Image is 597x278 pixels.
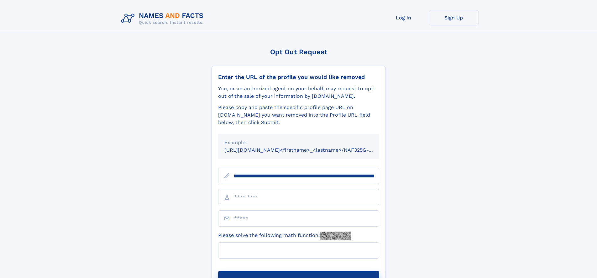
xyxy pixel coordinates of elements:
[224,147,391,153] small: [URL][DOMAIN_NAME]<firstname>_<lastname>/NAF325G-xxxxxxxx
[212,48,386,56] div: Opt Out Request
[218,74,379,81] div: Enter the URL of the profile you would like removed
[118,10,209,27] img: Logo Names and Facts
[379,10,429,25] a: Log In
[218,85,379,100] div: You, or an authorized agent on your behalf, may request to opt-out of the sale of your informatio...
[224,139,373,146] div: Example:
[218,104,379,126] div: Please copy and paste the specific profile page URL on [DOMAIN_NAME] you want removed into the Pr...
[429,10,479,25] a: Sign Up
[218,232,351,240] label: Please solve the following math function:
